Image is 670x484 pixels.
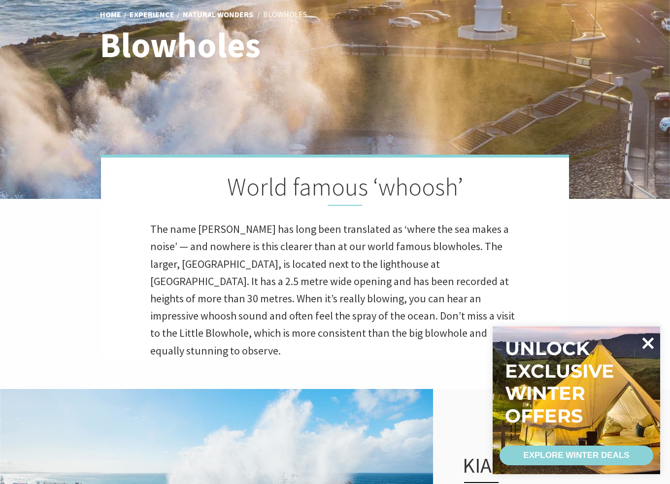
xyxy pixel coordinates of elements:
div: EXPLORE WINTER DEALS [523,446,629,465]
h3: Kiama Blowhole [463,453,640,483]
a: Home [100,9,121,20]
h2: World famous ‘whoosh’ [150,172,520,206]
h1: Blowholes [100,26,378,64]
a: Natural Wonders [183,9,253,20]
p: The name [PERSON_NAME] has long been translated as ‘where the sea makes a noise’ — and nowhere is... [150,221,520,359]
a: EXPLORE WINTER DEALS [500,446,653,465]
li: Blowholes [263,8,307,21]
a: Experience [130,9,174,20]
div: Unlock exclusive winter offers [505,337,614,427]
